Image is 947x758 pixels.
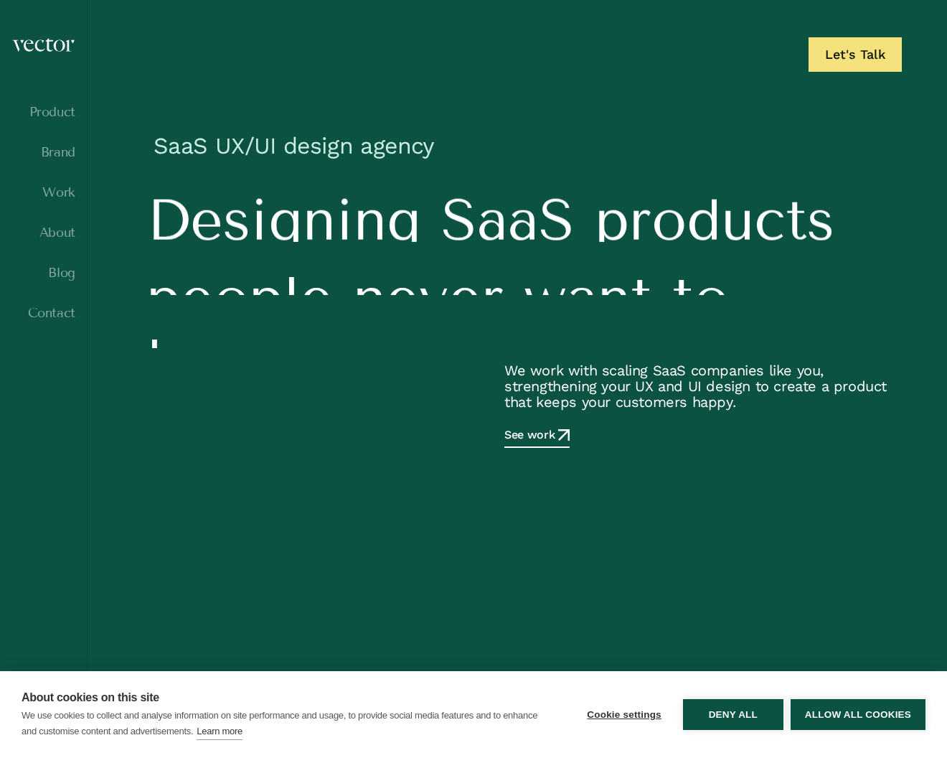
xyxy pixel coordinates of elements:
[11,225,75,240] a: About
[441,194,575,247] span: SaaS
[573,699,676,730] button: Cookie settings
[11,145,75,159] a: Brand
[683,699,783,730] button: Deny all
[504,362,892,410] p: We work with scaling SaaS companies like you, strengthening your UX and UI design to create a pro...
[11,105,75,119] a: Product
[595,194,834,247] span: products
[11,306,75,320] a: Contact
[146,124,892,174] h1: SaaS UX/UI design agency
[197,724,242,740] a: Learn more
[791,699,925,730] button: Allow all cookies
[22,710,537,736] p: We use cookies to collect and analyse information on site performance and usage, to provide socia...
[11,185,75,200] a: Work
[11,266,75,280] a: Blog
[504,427,570,448] a: See work
[22,691,159,703] strong: About cookies on this site
[146,334,289,387] span: leave
[809,37,902,72] a: Let's Talk
[146,194,421,247] span: Designing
